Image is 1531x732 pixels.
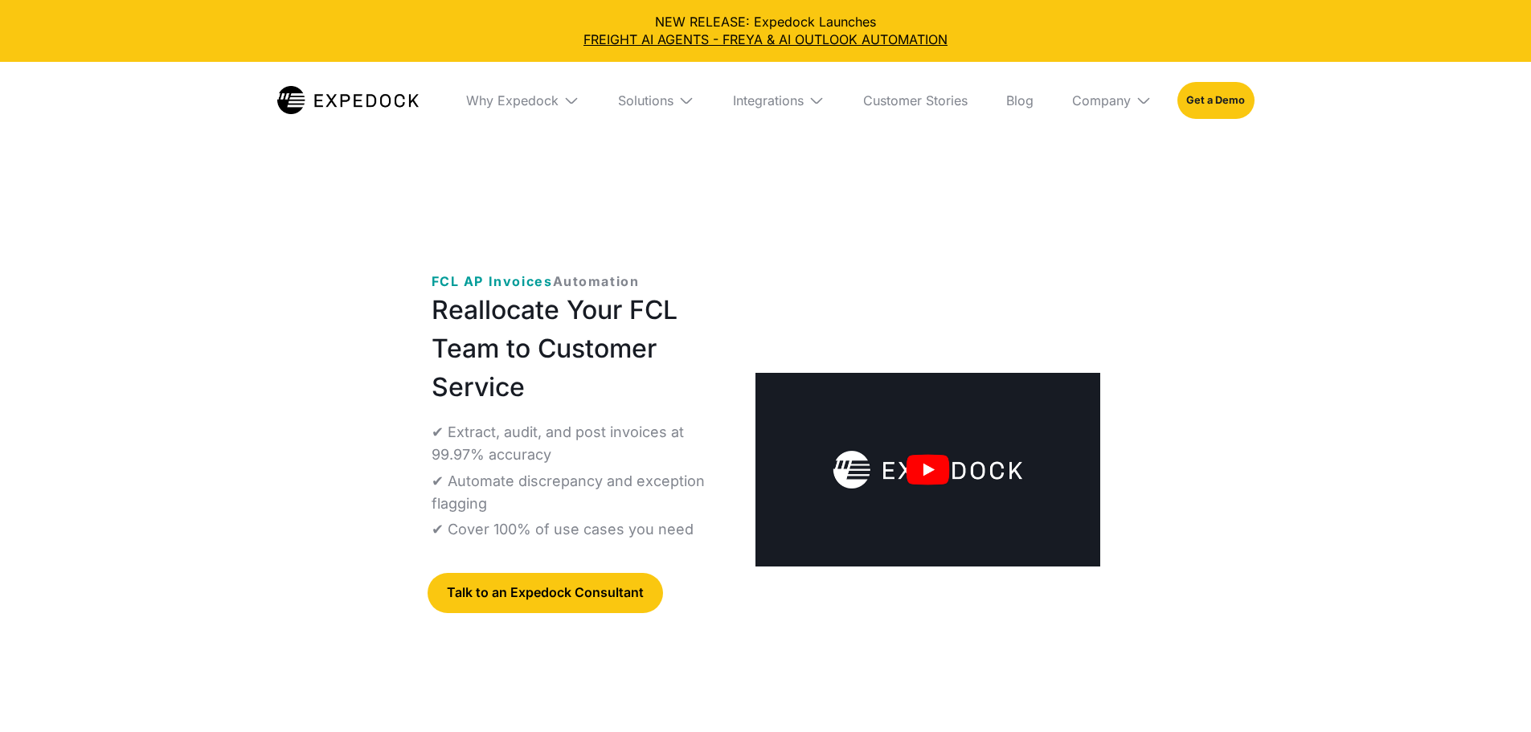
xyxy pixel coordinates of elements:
p: ✔ Cover 100% of use cases you need [432,518,694,541]
a: Get a Demo [1177,82,1254,119]
h1: Reallocate Your FCL Team to Customer Service [432,291,730,407]
div: Solutions [618,92,673,108]
div: Company [1059,62,1165,139]
div: Solutions [605,62,707,139]
div: Integrations [720,62,837,139]
a: Blog [993,62,1046,139]
a: Customer Stories [850,62,980,139]
a: open lightbox [755,373,1100,566]
a: Talk to an Expedock Consultant [428,573,663,613]
div: Integrations [733,92,804,108]
p: ✔ Extract, audit, and post invoices at 99.97% accuracy [432,421,730,466]
span: FCL AP Invoices [432,273,553,289]
div: Why Expedock [466,92,559,108]
p: ✔ Automate discrepancy and exception flagging [432,470,730,515]
div: NEW RELEASE: Expedock Launches [13,13,1518,49]
p: ‍ Automation [432,272,640,291]
div: Company [1072,92,1131,108]
div: Why Expedock [453,62,592,139]
a: FREIGHT AI AGENTS - FREYA & AI OUTLOOK AUTOMATION [13,31,1518,48]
